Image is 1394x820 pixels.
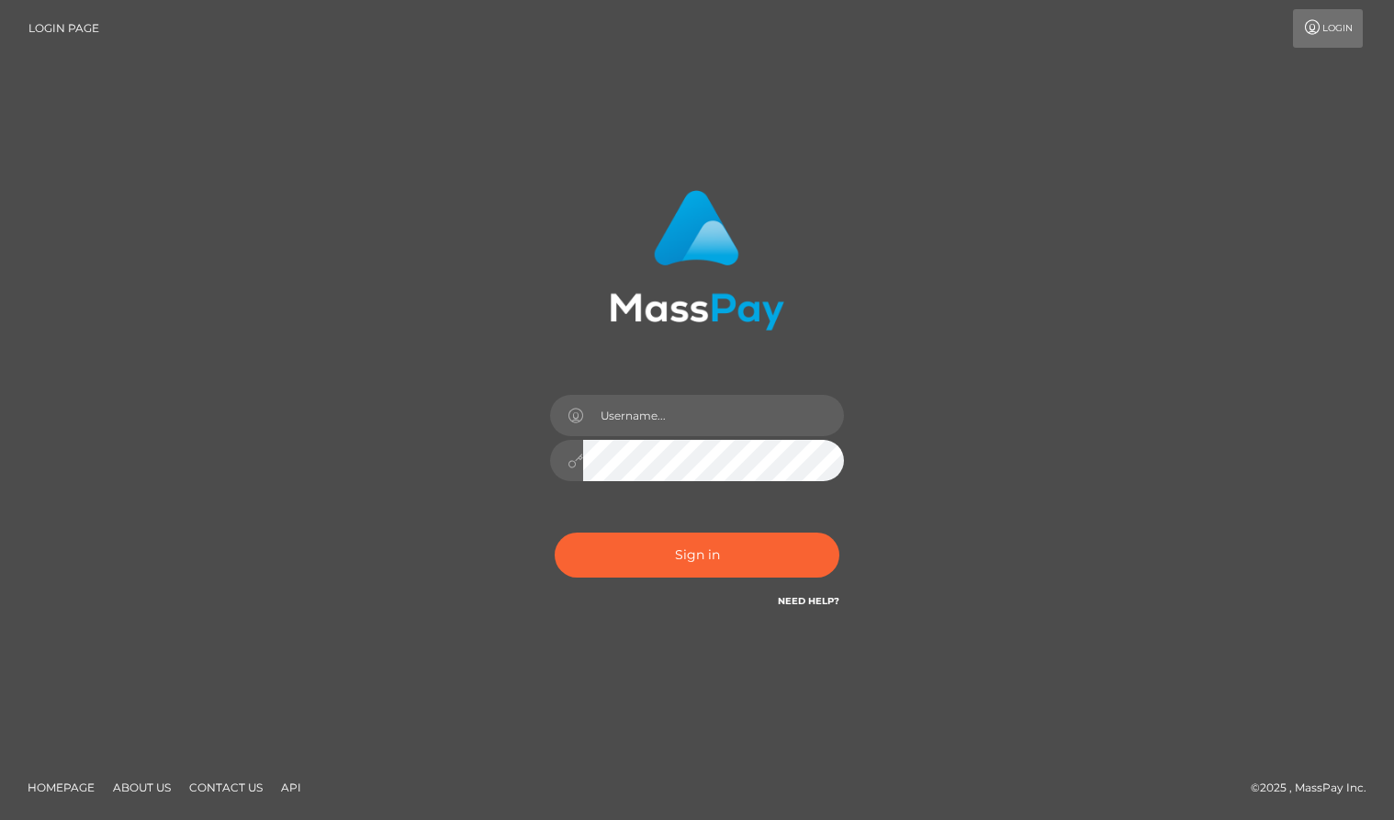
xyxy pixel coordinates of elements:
button: Sign in [555,533,839,578]
a: Login [1293,9,1363,48]
a: API [274,773,309,802]
div: © 2025 , MassPay Inc. [1251,778,1380,798]
input: Username... [583,395,844,436]
a: About Us [106,773,178,802]
a: Contact Us [182,773,270,802]
a: Login Page [28,9,99,48]
img: MassPay Login [610,190,784,331]
a: Homepage [20,773,102,802]
a: Need Help? [778,595,839,607]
